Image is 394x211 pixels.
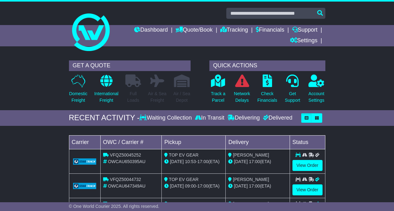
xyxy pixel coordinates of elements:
span: 17:00 [249,183,260,188]
div: RECENT ACTIVITY - [69,113,140,122]
div: In Transit [193,115,226,121]
span: [DATE] [170,183,184,188]
p: Air / Sea Depot [173,90,190,104]
span: OWS000642135 [110,201,142,206]
p: Full Loads [125,90,141,104]
a: AccountSettings [308,74,325,107]
a: Tracking [220,25,248,36]
span: TOP EV GEAR [169,177,198,182]
span: OWCAU647349AU [108,183,145,188]
div: - (ETA) [164,183,223,189]
a: View Order [292,160,323,171]
a: Settings [290,36,318,46]
span: [DATE] [170,159,184,164]
a: CheckFinancials [257,74,277,107]
span: 10:53 [185,159,196,164]
p: Account Settings [308,90,324,104]
span: [PERSON_NAME] [233,177,269,182]
span: [PERSON_NAME] [233,201,269,206]
a: InternationalFreight [94,74,119,107]
span: OWCAU650395AU [108,159,145,164]
span: VFQZ50045252 [110,152,141,157]
p: Domestic Freight [69,90,87,104]
div: Delivering [226,115,261,121]
a: DomesticFreight [69,74,88,107]
div: - (ETA) [164,158,223,165]
div: Waiting Collection [139,115,193,121]
span: [DATE] [234,159,248,164]
td: Pickup [162,135,226,149]
span: TOP EV GEAR [169,201,198,206]
img: GetCarrierServiceLogo [73,183,97,189]
div: QUICK ACTIONS [209,60,325,71]
td: OWC / Carrier # [100,135,162,149]
a: GetSupport [285,74,301,107]
span: VFQZ50044732 [110,177,141,182]
a: Dashboard [134,25,168,36]
p: Track a Parcel [211,90,225,104]
td: Carrier [69,135,100,149]
div: GET A QUOTE [69,60,191,71]
a: Financials [256,25,284,36]
a: Quote/Book [176,25,213,36]
a: View Order [292,184,323,195]
p: International Freight [94,90,118,104]
span: TOP EV GEAR [169,152,198,157]
span: 17:00 [197,159,208,164]
span: [PERSON_NAME] [233,152,269,157]
img: GetCarrierServiceLogo [73,158,97,165]
p: Air & Sea Freight [148,90,166,104]
td: Status [290,135,325,149]
span: 09:00 [185,183,196,188]
a: Track aParcel [211,74,226,107]
p: Get Support [285,90,300,104]
div: Delivered [261,115,292,121]
p: Network Delays [234,90,250,104]
div: (ETA) [228,158,287,165]
td: Delivery [226,135,290,149]
span: 17:00 [197,183,208,188]
span: [DATE] [234,183,248,188]
div: (ETA) [228,183,287,189]
p: Check Financials [257,90,277,104]
a: Support [292,25,318,36]
span: 17:00 [249,159,260,164]
a: NetworkDelays [234,74,250,107]
span: © One World Courier 2025. All rights reserved. [69,204,160,209]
